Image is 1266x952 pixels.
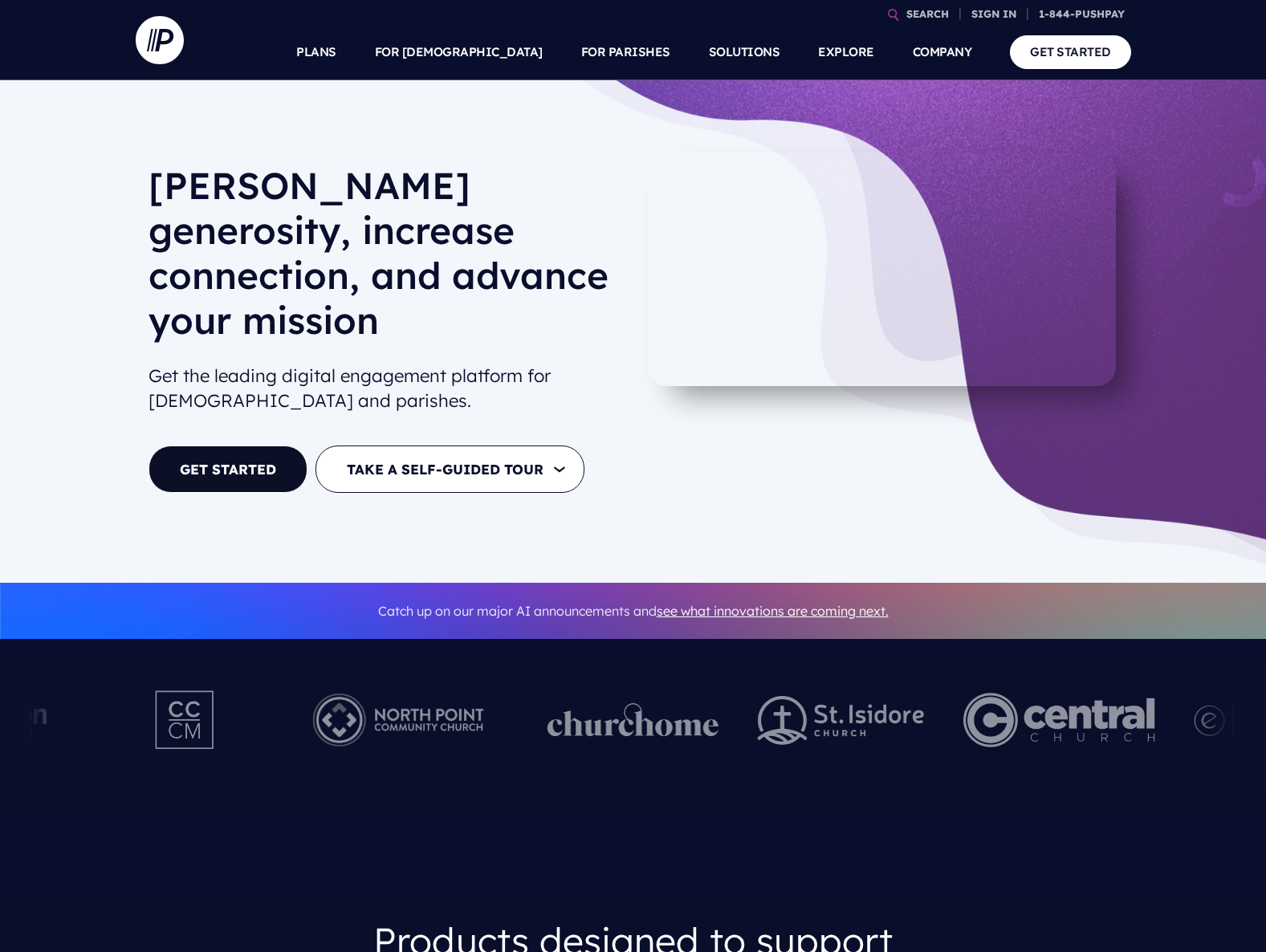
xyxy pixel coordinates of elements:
a: FOR PARISHES [581,24,670,80]
a: GET STARTED [149,445,307,493]
button: TAKE A SELF-GUIDED TOUR [315,445,584,493]
img: pp_logos_1 [548,703,719,737]
a: EXPLORE [818,24,874,80]
h1: [PERSON_NAME] generosity, increase connection, and advance your mission [149,163,621,356]
a: COMPANY [913,24,972,80]
a: FOR [DEMOGRAPHIC_DATA] [375,24,543,80]
img: pp_logos_2 [758,696,925,745]
h2: Get the leading digital engagement platform for [DEMOGRAPHIC_DATA] and parishes. [149,357,621,420]
img: Pushpay_Logo__NorthPoint [288,676,509,764]
img: Central Church Henderson NV [963,676,1155,764]
a: see what innovations are coming next. [657,603,889,619]
a: PLANS [296,24,336,80]
p: Catch up on our major AI announcements and [149,593,1118,629]
a: GET STARTED [1010,35,1131,68]
a: SOLUTIONS [709,24,780,80]
img: Pushpay_Logo__CCM [122,676,249,764]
